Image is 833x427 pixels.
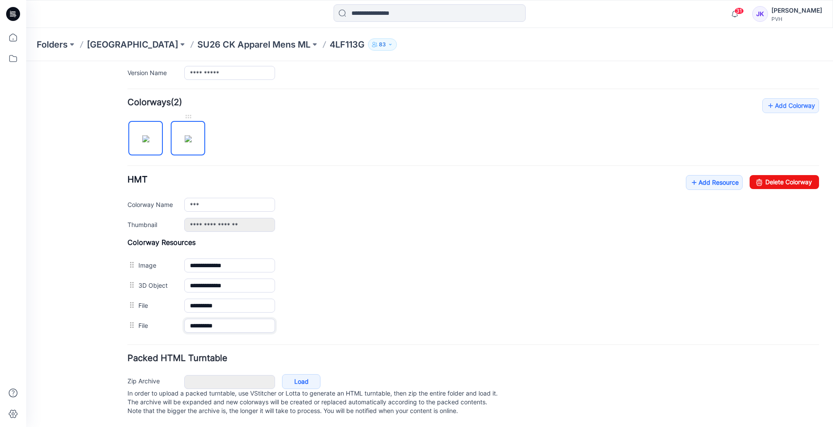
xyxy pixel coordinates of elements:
label: Thumbnail [101,158,149,168]
a: Folders [37,38,68,51]
button: 83 [368,38,397,51]
img: eyJhbGciOiJIUzI1NiIsImtpZCI6IjAiLCJzbHQiOiJzZXMiLCJ0eXAiOiJKV1QifQ.eyJkYXRhIjp7InR5cGUiOiJzdG9yYW... [116,74,123,81]
a: Add Resource [660,114,716,129]
label: Colorway Name [101,138,149,148]
h4: Packed HTML Turntable [101,293,793,301]
label: Image [112,199,149,209]
iframe: edit-style [26,61,833,427]
span: 31 [734,7,744,14]
p: 83 [379,40,386,49]
label: Zip Archive [101,315,149,324]
label: File [112,239,149,249]
div: [PERSON_NAME] [771,5,822,16]
div: JK [752,6,768,22]
div: PVH [771,16,822,22]
a: Delete Colorway [723,114,793,128]
label: File [112,259,149,269]
a: Load [256,313,294,328]
p: 4LF113G [330,38,365,51]
p: In order to upload a packed turntable, use VStitcher or Lotta to generate an HTML turntable, then... [101,328,793,354]
label: 3D Object [112,219,149,229]
img: eyJhbGciOiJIUzI1NiIsImtpZCI6IjAiLCJzbHQiOiJzZXMiLCJ0eXAiOiJKV1QifQ.eyJkYXRhIjp7InR5cGUiOiJzdG9yYW... [158,74,165,81]
a: [GEOGRAPHIC_DATA] [87,38,178,51]
span: HMT [101,113,121,124]
h4: Colorway Resources [101,177,793,186]
a: SU26 CK Apparel Mens ML [197,38,310,51]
